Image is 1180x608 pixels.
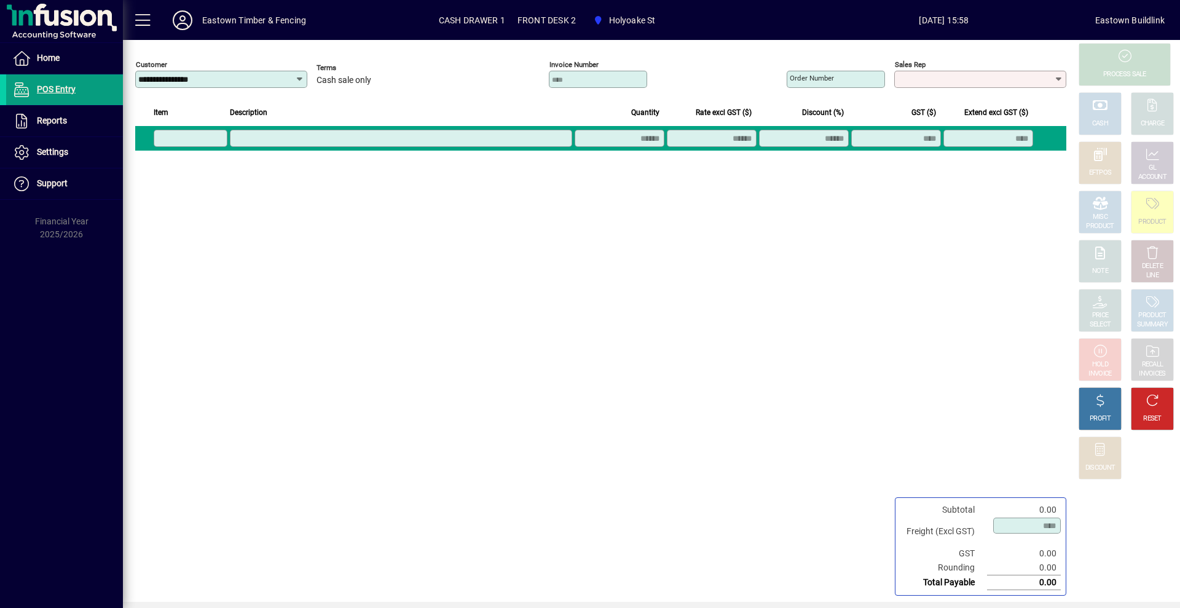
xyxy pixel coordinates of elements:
span: Discount (%) [802,106,844,119]
span: Rate excl GST ($) [696,106,752,119]
div: PRICE [1092,311,1109,320]
span: Holyoake St [609,10,656,30]
div: CASH [1092,119,1108,128]
span: Quantity [631,106,659,119]
div: Eastown Buildlink [1095,10,1165,30]
a: Home [6,43,123,74]
div: MISC [1093,213,1107,222]
span: CASH DRAWER 1 [439,10,505,30]
div: Eastown Timber & Fencing [202,10,306,30]
span: Extend excl GST ($) [964,106,1028,119]
mat-label: Customer [136,60,167,69]
a: Reports [6,106,123,136]
a: Support [6,168,123,199]
span: Reports [37,116,67,125]
span: Description [230,106,267,119]
mat-label: Invoice number [549,60,599,69]
td: 0.00 [987,561,1061,575]
td: Rounding [900,561,987,575]
div: INVOICE [1088,369,1111,379]
span: Support [37,178,68,188]
td: 0.00 [987,503,1061,517]
div: INVOICES [1139,369,1165,379]
div: RESET [1143,414,1162,424]
span: Home [37,53,60,63]
div: PRODUCT [1086,222,1114,231]
div: EFTPOS [1089,168,1112,178]
span: Settings [37,147,68,157]
span: Terms [317,64,390,72]
div: CHARGE [1141,119,1165,128]
td: 0.00 [987,575,1061,590]
button: Profile [163,9,202,31]
div: RECALL [1142,360,1163,369]
div: GL [1149,164,1157,173]
td: Subtotal [900,503,987,517]
span: FRONT DESK 2 [517,10,576,30]
mat-label: Sales rep [895,60,926,69]
div: PROFIT [1090,414,1111,424]
span: POS Entry [37,84,76,94]
div: NOTE [1092,267,1108,276]
span: [DATE] 15:58 [793,10,1095,30]
a: Settings [6,137,123,168]
div: LINE [1146,271,1158,280]
div: ACCOUNT [1138,173,1166,182]
td: Freight (Excl GST) [900,517,987,547]
span: Item [154,106,168,119]
span: GST ($) [911,106,936,119]
div: DELETE [1142,262,1163,271]
mat-label: Order number [790,74,834,82]
div: DISCOUNT [1085,464,1115,473]
td: 0.00 [987,547,1061,561]
span: Cash sale only [317,76,371,85]
div: SELECT [1090,320,1111,330]
div: PROCESS SALE [1103,70,1146,79]
span: Holyoake St [588,9,660,31]
td: GST [900,547,987,561]
div: HOLD [1092,360,1108,369]
div: PRODUCT [1138,218,1166,227]
div: SUMMARY [1137,320,1168,330]
td: Total Payable [900,575,987,590]
div: PRODUCT [1138,311,1166,320]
